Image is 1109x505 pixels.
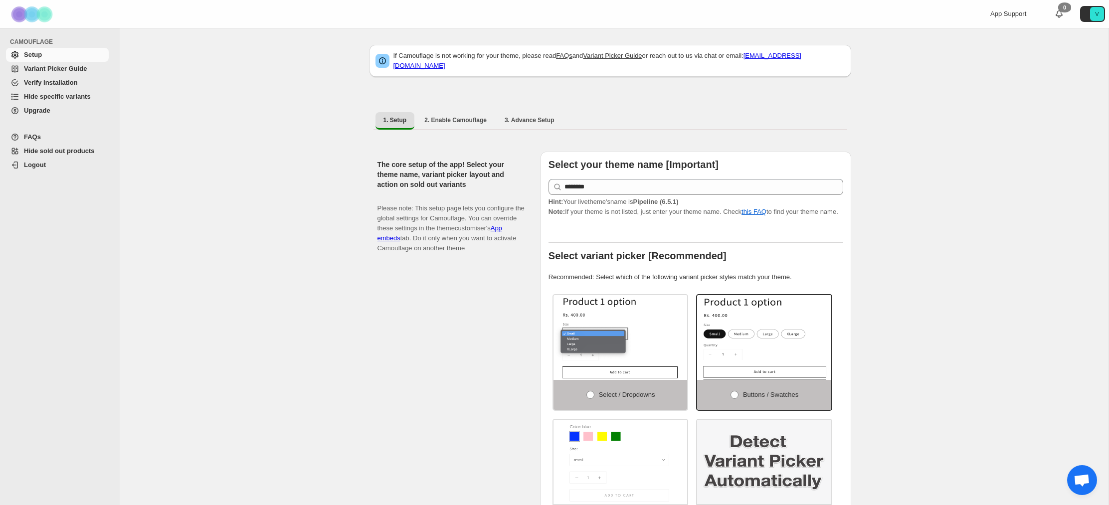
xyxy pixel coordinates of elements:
[1058,2,1071,12] div: 0
[383,116,407,124] span: 1. Setup
[549,197,843,217] p: If your theme is not listed, just enter your theme name. Check to find your theme name.
[8,0,58,28] img: Camouflage
[549,272,843,282] p: Recommended: Select which of the following variant picker styles match your theme.
[6,144,109,158] a: Hide sold out products
[10,38,113,46] span: CAMOUFLAGE
[393,51,845,71] p: If Camouflage is not working for your theme, please read and or reach out to us via chat or email:
[1067,465,1097,495] div: Open chat
[1095,11,1099,17] text: V
[990,10,1026,17] span: App Support
[549,159,719,170] b: Select your theme name [Important]
[549,198,563,205] strong: Hint:
[743,391,798,398] span: Buttons / Swatches
[24,93,91,100] span: Hide specific variants
[6,130,109,144] a: FAQs
[6,48,109,62] a: Setup
[556,52,572,59] a: FAQs
[549,250,727,261] b: Select variant picker [Recommended]
[549,198,679,205] span: Your live theme's name is
[549,208,565,215] strong: Note:
[377,160,525,189] h2: The core setup of the app! Select your theme name, variant picker layout and action on sold out v...
[1090,7,1104,21] span: Avatar with initials V
[24,65,87,72] span: Variant Picker Guide
[633,198,678,205] strong: Pipeline (6.5.1)
[24,107,50,114] span: Upgrade
[583,52,642,59] a: Variant Picker Guide
[697,420,831,505] img: Detect Automatically
[24,79,78,86] span: Verify Installation
[697,295,831,380] img: Buttons / Swatches
[6,90,109,104] a: Hide specific variants
[24,161,46,168] span: Logout
[6,62,109,76] a: Variant Picker Guide
[741,208,766,215] a: this FAQ
[424,116,487,124] span: 2. Enable Camouflage
[554,295,688,380] img: Select / Dropdowns
[24,133,41,141] span: FAQs
[505,116,554,124] span: 3. Advance Setup
[377,193,525,253] p: Please note: This setup page lets you configure the global settings for Camouflage. You can overr...
[24,147,95,155] span: Hide sold out products
[6,158,109,172] a: Logout
[6,76,109,90] a: Verify Installation
[1054,9,1064,19] a: 0
[6,104,109,118] a: Upgrade
[24,51,42,58] span: Setup
[554,420,688,505] img: Swatch and Dropdowns both
[1080,6,1105,22] button: Avatar with initials V
[599,391,655,398] span: Select / Dropdowns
